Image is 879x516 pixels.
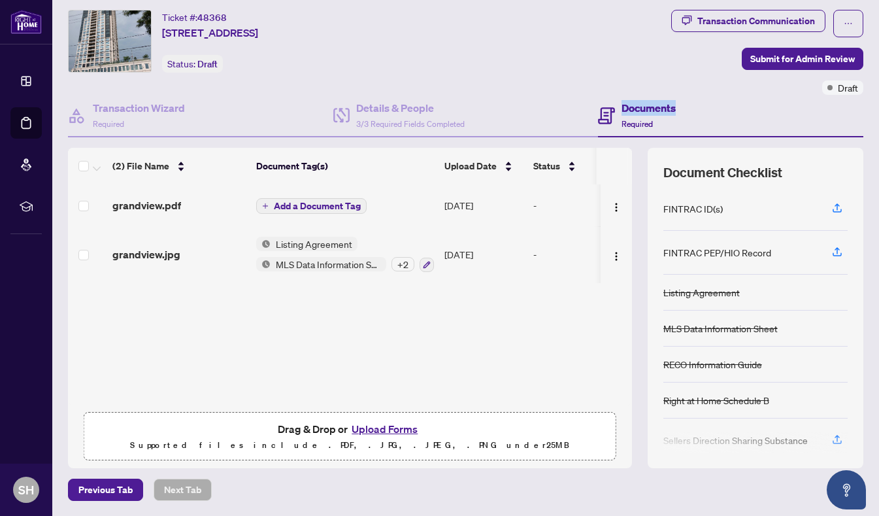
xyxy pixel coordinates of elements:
[533,159,560,173] span: Status
[262,203,269,209] span: plus
[742,48,863,70] button: Submit for Admin Review
[112,198,181,213] span: grandview.pdf
[256,257,271,271] img: Status Icon
[251,148,439,184] th: Document Tag(s)
[622,119,653,129] span: Required
[256,237,434,272] button: Status IconListing AgreementStatus IconMLS Data Information Sheet+2
[439,226,528,283] td: [DATE]
[533,198,634,213] div: -
[10,10,42,34] img: logo
[256,198,367,215] button: Add a Document Tag
[256,198,367,214] button: Add a Document Tag
[271,237,357,251] span: Listing Agreement
[197,12,227,24] span: 48368
[611,251,622,262] img: Logo
[162,25,258,41] span: [STREET_ADDRESS]
[78,479,133,500] span: Previous Tab
[93,100,185,116] h4: Transaction Wizard
[154,479,212,501] button: Next Tab
[663,393,769,407] div: Right at Home Schedule B
[606,244,627,265] button: Logo
[18,481,34,499] span: SH
[107,148,251,184] th: (2) File Name
[844,19,853,28] span: ellipsis
[197,58,218,70] span: Draft
[68,479,143,501] button: Previous Tab
[533,247,634,262] div: -
[271,257,386,271] span: MLS Data Information Sheet
[528,148,639,184] th: Status
[112,247,180,262] span: grandview.jpg
[69,10,151,72] img: IMG-N12331761_1.jpg
[663,245,771,260] div: FINTRAC PEP/HIO Record
[256,237,271,251] img: Status Icon
[663,357,762,371] div: RECO Information Guide
[84,413,616,461] span: Drag & Drop orUpload FormsSupported files include .PDF, .JPG, .JPEG, .PNG under25MB
[611,202,622,213] img: Logo
[622,100,676,116] h4: Documents
[112,159,169,173] span: (2) File Name
[274,201,361,211] span: Add a Document Tag
[663,201,723,216] div: FINTRAC ID(s)
[671,10,825,32] button: Transaction Communication
[356,119,465,129] span: 3/3 Required Fields Completed
[827,470,866,509] button: Open asap
[663,321,778,335] div: MLS Data Information Sheet
[356,100,465,116] h4: Details & People
[439,148,528,184] th: Upload Date
[391,257,414,271] div: + 2
[162,55,223,73] div: Status:
[162,10,227,25] div: Ticket #:
[750,48,855,69] span: Submit for Admin Review
[92,438,608,453] p: Supported files include .PDF, .JPG, .JPEG, .PNG under 25 MB
[278,421,422,438] span: Drag & Drop or
[838,80,858,95] span: Draft
[697,10,815,31] div: Transaction Communication
[93,119,124,129] span: Required
[663,285,740,300] div: Listing Agreement
[606,195,627,216] button: Logo
[439,184,528,226] td: [DATE]
[663,163,782,182] span: Document Checklist
[444,159,497,173] span: Upload Date
[348,421,422,438] button: Upload Forms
